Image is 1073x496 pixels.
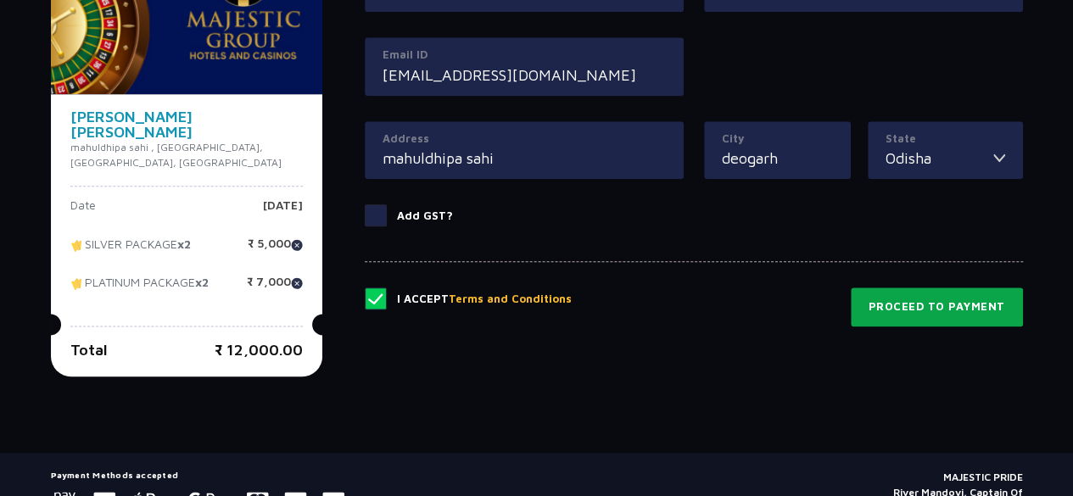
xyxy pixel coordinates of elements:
[263,199,303,225] p: [DATE]
[886,147,993,170] input: State
[51,470,344,480] h5: Payment Methods accepted
[397,291,572,308] p: I Accept
[70,109,303,140] h4: [PERSON_NAME] [PERSON_NAME]
[383,131,666,148] label: Address
[70,140,303,170] p: mahuldhipa sahi , [GEOGRAPHIC_DATA], [GEOGRAPHIC_DATA], [GEOGRAPHIC_DATA]
[70,276,209,301] p: PLATINUM PACKAGE
[70,199,96,225] p: Date
[248,237,303,263] p: ₹ 5,000
[70,237,85,253] img: tikcet
[70,338,108,361] p: Total
[383,47,666,64] label: Email ID
[722,131,833,148] label: City
[851,287,1023,326] button: Proceed to Payment
[886,131,1005,148] label: State
[177,237,191,251] strong: x2
[383,147,666,170] input: Address
[215,338,303,361] p: ₹ 12,000.00
[993,147,1005,170] img: toggler icon
[247,276,303,301] p: ₹ 7,000
[70,276,85,291] img: tikcet
[449,291,572,308] button: Terms and Conditions
[397,208,453,225] p: Add GST?
[70,237,191,263] p: SILVER PACKAGE
[195,275,209,289] strong: x2
[383,64,666,86] input: Email ID
[722,147,833,170] input: City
